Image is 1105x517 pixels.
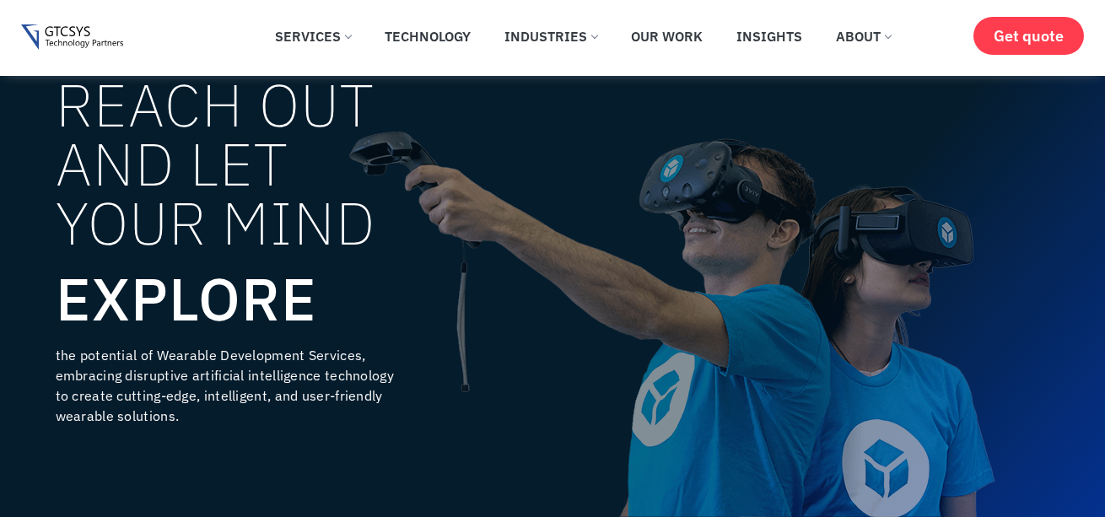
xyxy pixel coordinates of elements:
a: Get quote [973,17,1084,55]
h2: Reach out and let your mind [56,75,403,252]
div: the potential of Wearable Development Services, embracing disruptive artificial intelligence tech... [56,345,403,426]
h2: EXPLORE [56,269,403,328]
img: Gtcsys logo [21,24,123,51]
a: Insights [724,18,815,55]
a: About [823,18,903,55]
a: Technology [372,18,483,55]
span: Get quote [994,27,1064,45]
iframe: chat widget [1000,412,1105,492]
a: Industries [492,18,610,55]
a: Our Work [618,18,715,55]
a: Services [262,18,364,55]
